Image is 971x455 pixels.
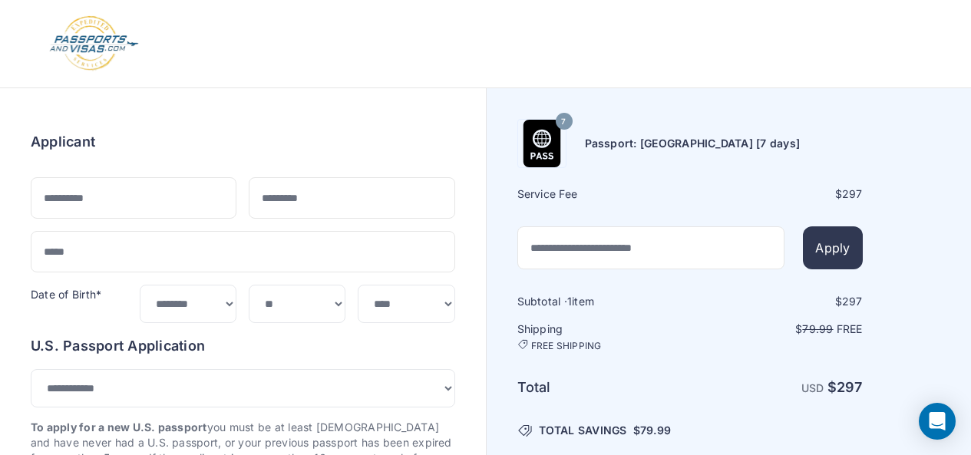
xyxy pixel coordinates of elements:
[48,15,140,72] img: Logo
[517,186,689,202] h6: Service Fee
[803,226,862,269] button: Apply
[31,420,207,434] strong: To apply for a new U.S. passport
[692,321,863,337] p: $
[539,423,627,438] span: TOTAL SAVINGS
[842,187,863,200] span: 297
[517,321,689,352] h6: Shipping
[827,379,863,395] strong: $
[633,423,671,438] span: $
[518,120,566,167] img: Product Name
[517,377,689,398] h6: Total
[837,322,863,335] span: Free
[919,403,956,440] div: Open Intercom Messenger
[531,340,602,352] span: FREE SHIPPING
[692,294,863,309] div: $
[31,288,101,301] label: Date of Birth*
[31,131,95,153] h6: Applicant
[561,112,566,132] span: 7
[692,186,863,202] div: $
[517,294,689,309] h6: Subtotal · item
[842,295,863,308] span: 297
[837,379,863,395] span: 297
[567,295,572,308] span: 1
[801,381,824,394] span: USD
[585,136,801,151] h6: Passport: [GEOGRAPHIC_DATA] [7 days]
[640,424,671,437] span: 79.99
[31,335,455,357] h6: U.S. Passport Application
[802,322,833,335] span: 79.99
